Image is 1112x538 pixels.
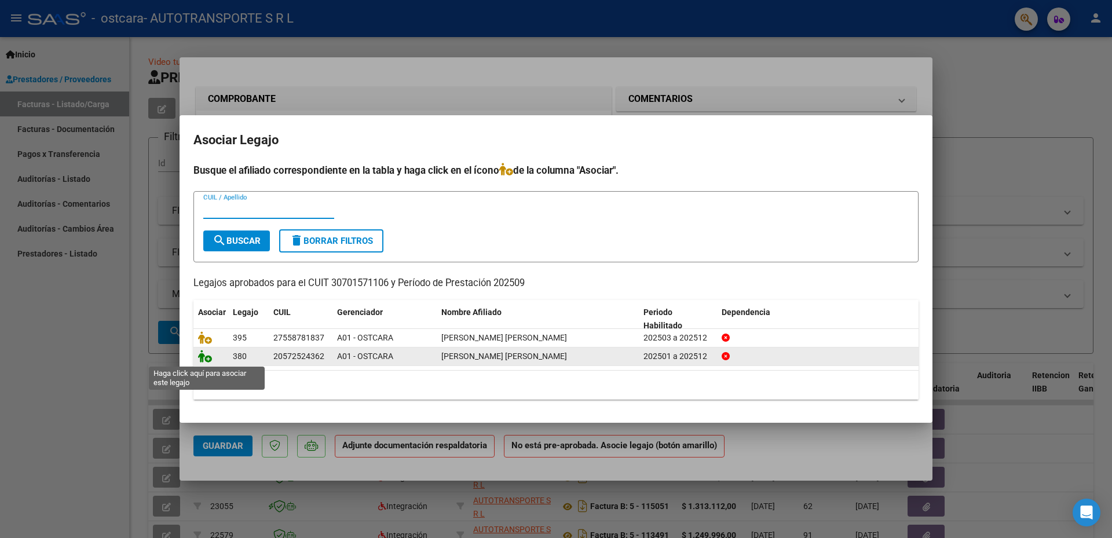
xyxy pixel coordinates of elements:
[643,350,712,363] div: 202501 a 202512
[193,371,919,400] div: 2 registros
[273,331,324,345] div: 27558781837
[273,308,291,317] span: CUIL
[441,308,502,317] span: Nombre Afiliado
[639,300,717,338] datatable-header-cell: Periodo Habilitado
[441,352,567,361] span: LEDESMA NALERIO BENJAMIN NAHUEL
[233,308,258,317] span: Legajo
[228,300,269,338] datatable-header-cell: Legajo
[437,300,639,338] datatable-header-cell: Nombre Afiliado
[643,308,682,330] span: Periodo Habilitado
[337,352,393,361] span: A01 - OSTCARA
[193,300,228,338] datatable-header-cell: Asociar
[269,300,332,338] datatable-header-cell: CUIL
[213,233,226,247] mat-icon: search
[279,229,383,252] button: Borrar Filtros
[337,333,393,342] span: A01 - OSTCARA
[193,276,919,291] p: Legajos aprobados para el CUIT 30701571106 y Período de Prestación 202509
[290,233,303,247] mat-icon: delete
[193,129,919,151] h2: Asociar Legajo
[290,236,373,246] span: Borrar Filtros
[643,331,712,345] div: 202503 a 202512
[717,300,919,338] datatable-header-cell: Dependencia
[441,333,567,342] span: LEDESMA NALERIO KIARA ABIGAIL
[1073,499,1100,526] div: Open Intercom Messenger
[203,230,270,251] button: Buscar
[233,352,247,361] span: 380
[337,308,383,317] span: Gerenciador
[193,163,919,178] h4: Busque el afiliado correspondiente en la tabla y haga click en el ícono de la columna "Asociar".
[332,300,437,338] datatable-header-cell: Gerenciador
[198,308,226,317] span: Asociar
[233,333,247,342] span: 395
[213,236,261,246] span: Buscar
[722,308,770,317] span: Dependencia
[273,350,324,363] div: 20572524362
